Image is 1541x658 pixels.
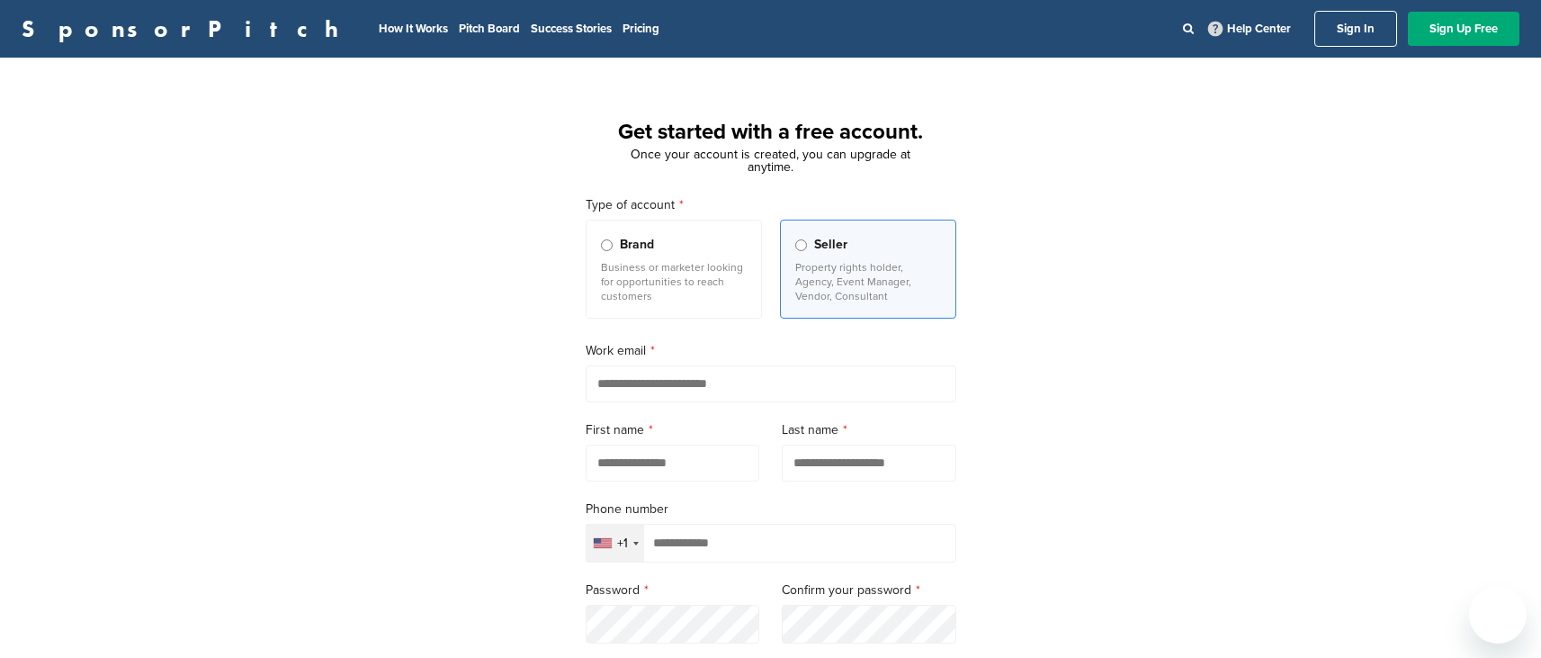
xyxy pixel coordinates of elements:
label: Work email [586,341,956,361]
label: Last name [782,420,956,440]
a: Success Stories [531,22,612,36]
a: Sign In [1314,11,1397,47]
input: Brand Business or marketer looking for opportunities to reach customers [601,239,613,251]
p: Property rights holder, Agency, Event Manager, Vendor, Consultant [795,260,941,303]
label: Phone number [586,500,956,519]
div: +1 [617,537,628,550]
a: SponsorPitch [22,17,350,41]
a: Sign Up Free [1408,12,1519,46]
a: How It Works [379,22,448,36]
label: Type of account [586,195,956,215]
span: Brand [620,235,654,255]
div: Selected country [587,525,644,562]
h1: Get started with a free account. [564,116,978,149]
a: Pricing [623,22,659,36]
iframe: Button to launch messaging window [1469,586,1527,644]
label: Password [586,581,760,600]
span: Seller [814,235,847,255]
input: Seller Property rights holder, Agency, Event Manager, Vendor, Consultant [795,239,807,251]
label: Confirm your password [782,581,956,600]
a: Help Center [1205,18,1295,40]
a: Pitch Board [459,22,520,36]
p: Business or marketer looking for opportunities to reach customers [601,260,747,303]
span: Once your account is created, you can upgrade at anytime. [631,147,910,175]
label: First name [586,420,760,440]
